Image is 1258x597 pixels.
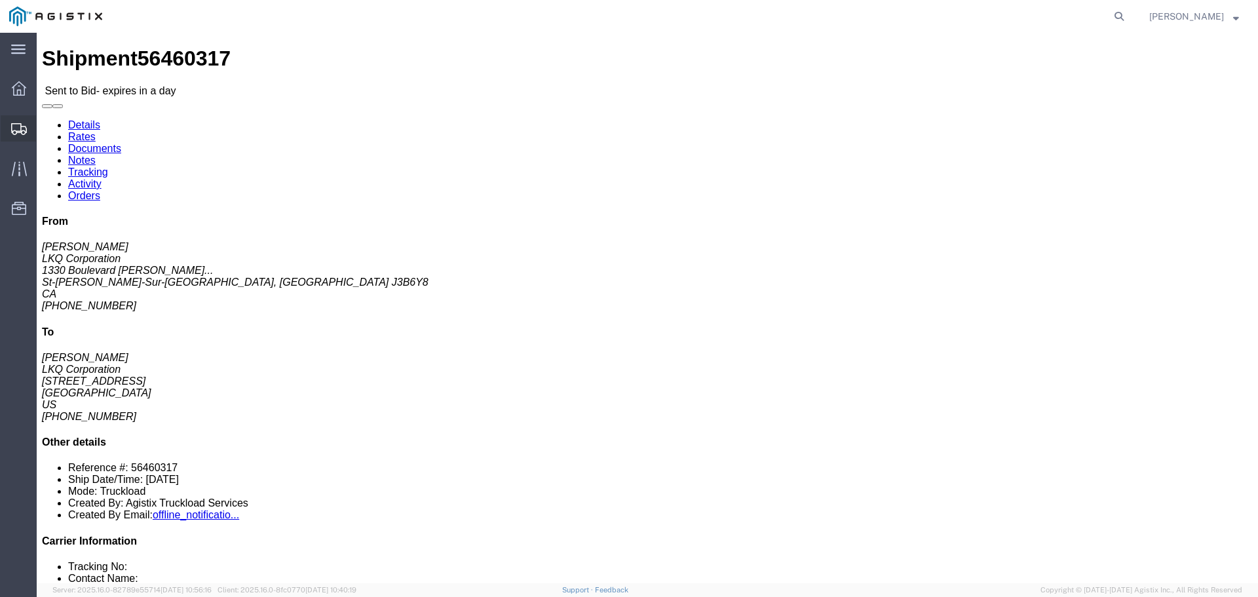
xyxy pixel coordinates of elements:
[595,586,628,594] a: Feedback
[37,33,1258,583] iframe: FS Legacy Container
[1040,585,1242,596] span: Copyright © [DATE]-[DATE] Agistix Inc., All Rights Reserved
[1149,9,1240,24] button: [PERSON_NAME]
[305,586,356,594] span: [DATE] 10:40:19
[52,586,212,594] span: Server: 2025.16.0-82789e55714
[562,586,595,594] a: Support
[1149,9,1224,24] span: Alexander Baetens
[161,586,212,594] span: [DATE] 10:56:16
[218,586,356,594] span: Client: 2025.16.0-8fc0770
[9,7,102,26] img: logo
